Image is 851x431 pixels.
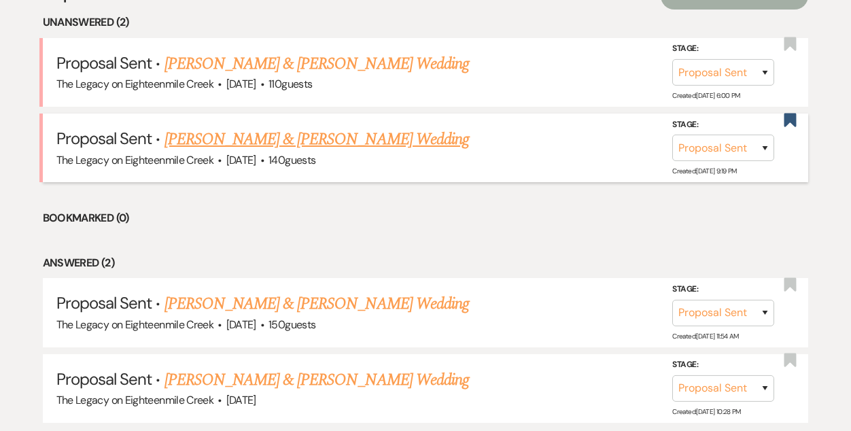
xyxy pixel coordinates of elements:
label: Stage: [672,282,774,297]
li: Unanswered (2) [43,14,809,31]
a: [PERSON_NAME] & [PERSON_NAME] Wedding [164,292,469,316]
span: [DATE] [226,153,256,167]
li: Bookmarked (0) [43,209,809,227]
span: Created: [DATE] 11:54 AM [672,332,738,341]
span: The Legacy on Eighteenmile Creek [56,393,214,407]
span: Created: [DATE] 6:00 PM [672,91,740,100]
label: Stage: [672,358,774,373]
span: 110 guests [268,77,312,91]
span: 150 guests [268,317,315,332]
span: Created: [DATE] 9:19 PM [672,167,736,175]
span: Proposal Sent [56,128,152,149]
a: [PERSON_NAME] & [PERSON_NAME] Wedding [164,52,469,76]
li: Answered (2) [43,254,809,272]
span: 140 guests [268,153,315,167]
span: The Legacy on Eighteenmile Creek [56,153,214,167]
a: [PERSON_NAME] & [PERSON_NAME] Wedding [164,368,469,392]
span: [DATE] [226,393,256,407]
span: Proposal Sent [56,292,152,313]
span: Proposal Sent [56,52,152,73]
span: The Legacy on Eighteenmile Creek [56,317,214,332]
label: Stage: [672,118,774,133]
span: [DATE] [226,317,256,332]
a: [PERSON_NAME] & [PERSON_NAME] Wedding [164,127,469,152]
span: [DATE] [226,77,256,91]
span: The Legacy on Eighteenmile Creek [56,77,214,91]
span: Proposal Sent [56,368,152,390]
label: Stage: [672,41,774,56]
span: Created: [DATE] 10:28 PM [672,407,740,416]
